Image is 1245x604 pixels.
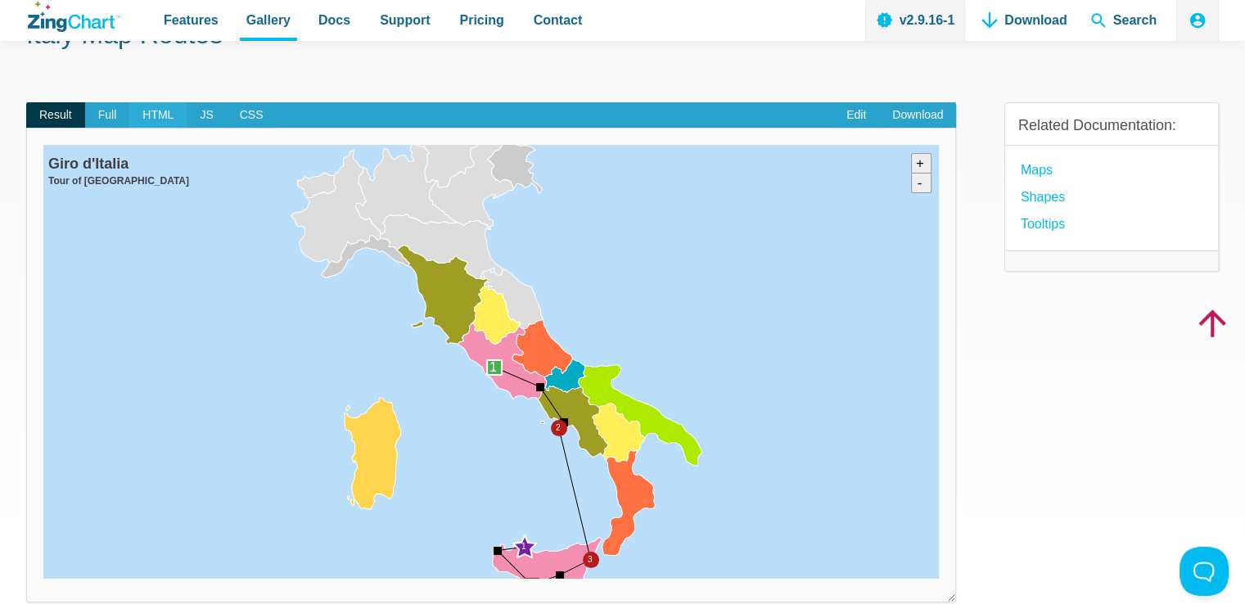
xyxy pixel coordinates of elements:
span: Docs [318,9,350,31]
span: Result [26,102,85,128]
a: Tooltips [1021,213,1065,235]
a: ZingChart Logo. Click to return to the homepage [28,2,120,32]
span: Support [380,9,430,31]
span: Contact [534,9,583,31]
a: Edit [833,102,879,128]
span: Full [85,102,130,128]
span: Features [164,9,219,31]
span: JS [187,102,226,128]
a: Download [879,102,956,128]
span: Gallery [246,9,291,31]
span: HTML [129,102,187,128]
span: CSS [227,102,277,128]
a: Maps [1021,159,1053,181]
a: Shapes [1021,186,1065,208]
span: Pricing [459,9,503,31]
h3: Related Documentation: [1018,116,1205,135]
iframe: Toggle Customer Support [1180,547,1229,596]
